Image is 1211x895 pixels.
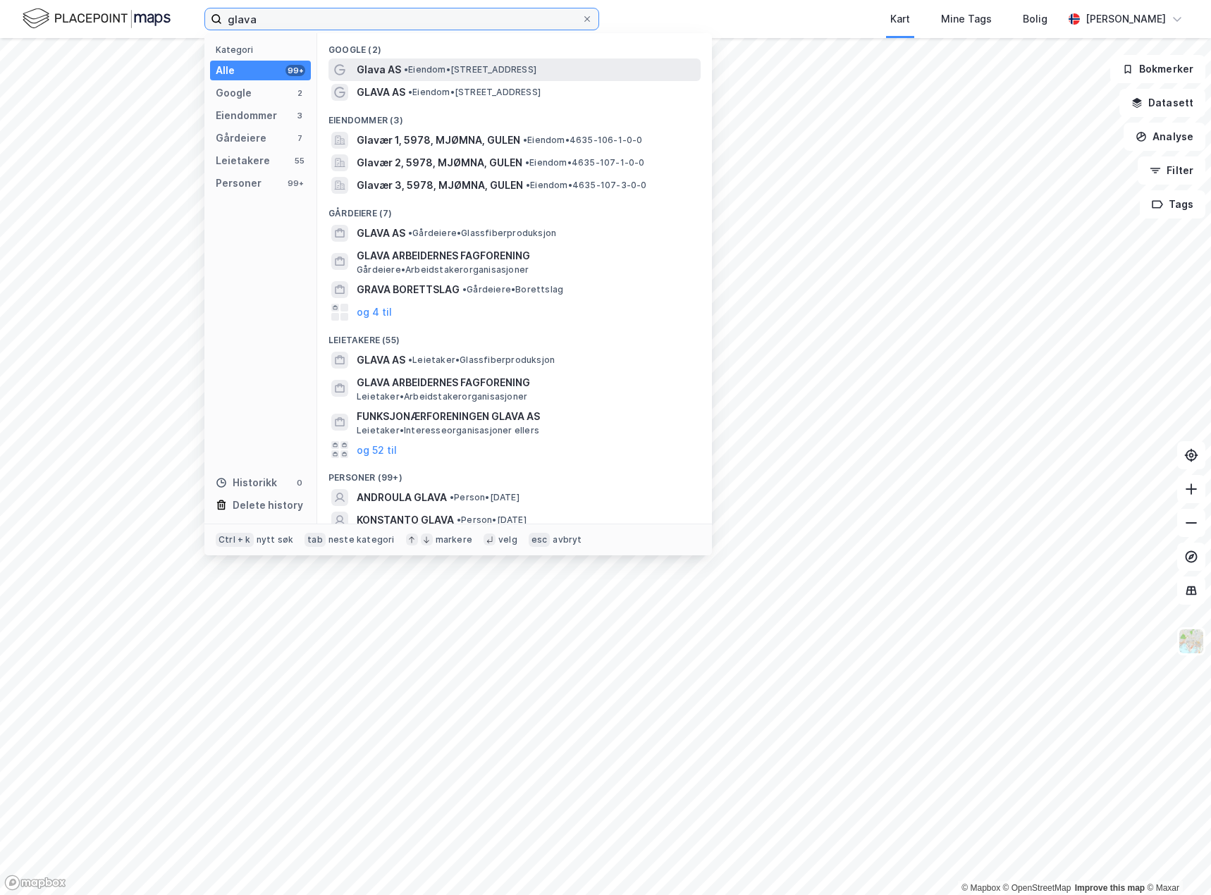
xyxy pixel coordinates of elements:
span: • [408,228,412,238]
img: Z [1178,628,1205,655]
div: Leietakere [216,152,270,169]
span: Glava AS [357,61,401,78]
button: Filter [1138,156,1205,185]
span: Leietaker • Arbeidstakerorganisasjoner [357,391,527,402]
button: Bokmerker [1110,55,1205,83]
div: Google (2) [317,33,712,58]
div: Eiendommer (3) [317,104,712,129]
div: Kategori [216,44,311,55]
span: Person • [DATE] [450,492,520,503]
span: Leietaker • Glassfiberproduksjon [408,354,555,366]
span: Leietaker • Interesseorganisasjoner ellers [357,425,539,436]
span: GLAVA AS [357,225,405,242]
div: Eiendommer [216,107,277,124]
a: Improve this map [1075,883,1145,893]
div: Delete history [233,497,303,514]
span: ANDROULA GLAVA [357,489,447,506]
div: Gårdeiere [216,130,266,147]
div: velg [498,534,517,545]
a: OpenStreetMap [1003,883,1071,893]
div: Historikk [216,474,277,491]
span: Glavær 3, 5978, MJØMNA, GULEN [357,177,523,194]
span: Eiendom • 4635-107-1-0-0 [525,157,645,168]
span: • [408,87,412,97]
button: og 52 til [357,441,397,458]
span: • [525,157,529,168]
div: 0 [294,477,305,488]
button: Tags [1140,190,1205,218]
div: nytt søk [257,534,294,545]
span: • [457,514,461,525]
span: Glavær 2, 5978, MJØMNA, GULEN [357,154,522,171]
input: Søk på adresse, matrikkel, gårdeiere, leietakere eller personer [222,8,582,30]
span: • [450,492,454,502]
div: tab [305,533,326,547]
iframe: Chat Widget [1141,827,1211,895]
div: Gårdeiere (7) [317,197,712,222]
div: 99+ [285,65,305,76]
div: [PERSON_NAME] [1086,11,1166,27]
div: 7 [294,132,305,144]
span: Gårdeiere • Glassfiberproduksjon [408,228,556,239]
span: GRAVA BORETTSLAG [357,281,460,298]
span: • [408,354,412,365]
div: Bolig [1023,11,1047,27]
div: Kontrollprogram for chat [1141,827,1211,895]
span: Eiendom • 4635-106-1-0-0 [523,135,643,146]
span: GLAVA ARBEIDERNES FAGFORENING [357,247,695,264]
div: Google [216,85,252,101]
div: Alle [216,62,235,79]
div: Personer (99+) [317,461,712,486]
span: GLAVA ARBEIDERNES FAGFORENING [357,374,695,391]
div: Leietakere (55) [317,323,712,349]
div: 55 [294,155,305,166]
div: 3 [294,110,305,121]
img: logo.f888ab2527a4732fd821a326f86c7f29.svg [23,6,171,31]
div: 99+ [285,178,305,189]
span: Glavær 1, 5978, MJØMNA, GULEN [357,132,520,149]
span: • [526,180,530,190]
div: neste kategori [328,534,395,545]
span: • [523,135,527,145]
div: Mine Tags [941,11,992,27]
button: og 4 til [357,304,392,321]
div: Kart [890,11,910,27]
span: Eiendom • [STREET_ADDRESS] [408,87,541,98]
a: Mapbox homepage [4,875,66,891]
div: esc [529,533,551,547]
span: • [462,284,467,295]
button: Analyse [1124,123,1205,151]
span: GLAVA AS [357,352,405,369]
div: markere [436,534,472,545]
div: 2 [294,87,305,99]
span: KONSTANTO GLAVA [357,512,454,529]
span: FUNKSJONÆRFORENINGEN GLAVA AS [357,408,695,425]
span: Gårdeiere • Arbeidstakerorganisasjoner [357,264,529,276]
div: Personer [216,175,262,192]
span: Eiendom • 4635-107-3-0-0 [526,180,647,191]
span: GLAVA AS [357,84,405,101]
span: Person • [DATE] [457,514,527,526]
span: Eiendom • [STREET_ADDRESS] [404,64,536,75]
button: Datasett [1119,89,1205,117]
div: avbryt [553,534,582,545]
div: Ctrl + k [216,533,254,547]
span: • [404,64,408,75]
span: Gårdeiere • Borettslag [462,284,563,295]
a: Mapbox [961,883,1000,893]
